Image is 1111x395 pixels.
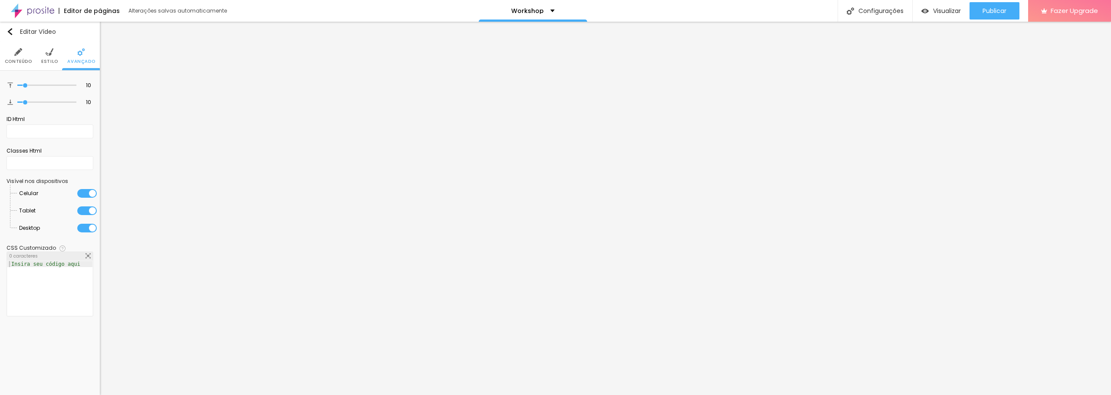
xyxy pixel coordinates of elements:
img: view-1.svg [921,7,929,15]
span: Conteúdo [5,59,32,64]
button: Publicar [970,2,1019,20]
span: Estilo [41,59,58,64]
div: Insira seu código aqui [7,261,84,267]
div: 0 caracteres [7,252,93,261]
div: Editar Vídeo [7,28,56,35]
div: Editor de páginas [59,8,120,14]
img: Icone [847,7,854,15]
span: Visualizar [933,7,961,14]
img: Icone [77,48,85,56]
img: Icone [7,82,13,88]
img: Icone [46,48,53,56]
div: CSS Customizado [7,245,56,251]
img: Icone [7,28,13,35]
div: Classes Html [7,147,93,155]
img: Icone [59,245,66,251]
span: Celular [19,185,38,202]
div: Alterações salvas automaticamente [128,8,228,13]
span: Fazer Upgrade [1051,7,1098,14]
iframe: Editor [100,22,1111,395]
span: Tablet [19,202,36,219]
img: Icone [14,48,22,56]
span: Avançado [67,59,95,64]
div: Visível nos dispositivos [7,179,93,184]
img: Icone [85,253,91,258]
p: Workshop [511,8,544,14]
span: Desktop [19,219,40,237]
div: ID Html [7,115,93,123]
span: Publicar [983,7,1006,14]
img: Icone [7,99,13,105]
button: Visualizar [913,2,970,20]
